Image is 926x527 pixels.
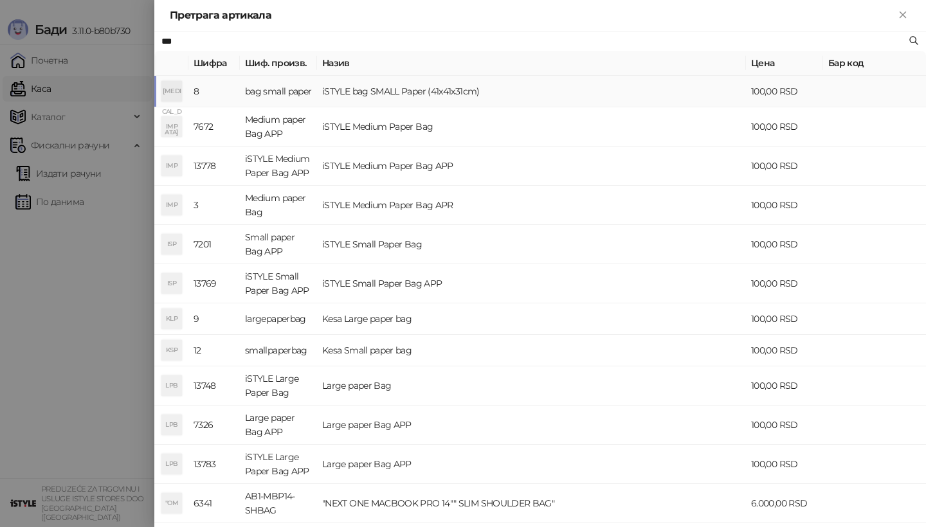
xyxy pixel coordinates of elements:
td: 13769 [188,264,240,303]
div: [MEDICAL_DATA] [161,81,182,102]
td: 100,00 RSD [746,406,823,445]
td: iSTYLE Small Paper Bag APP [240,264,317,303]
td: 8 [188,76,240,107]
div: Претрага артикала [170,8,895,23]
td: Medium paper Bag [240,186,317,225]
td: 100,00 RSD [746,335,823,366]
td: 100,00 RSD [746,107,823,147]
td: 100,00 RSD [746,225,823,264]
td: iSTYLE Medium Paper Bag APP [240,147,317,186]
td: iSTYLE Small Paper Bag APP [317,264,746,303]
td: 9 [188,303,240,335]
td: 13783 [188,445,240,484]
td: iSTYLE Medium Paper Bag APR [317,186,746,225]
td: 13748 [188,366,240,406]
td: bag small paper [240,76,317,107]
td: iSTYLE bag SMALL Paper (41x41x31cm) [317,76,746,107]
td: 6341 [188,484,240,523]
div: IMP [161,116,182,137]
td: 100,00 RSD [746,76,823,107]
div: IMP [161,195,182,215]
div: ISP [161,273,182,294]
td: 7201 [188,225,240,264]
div: LPB [161,454,182,474]
td: iSTYLE Medium Paper Bag [317,107,746,147]
div: LPB [161,415,182,435]
div: KLP [161,308,182,329]
td: smallpaperbag [240,335,317,366]
td: Small paper Bag APP [240,225,317,264]
td: iSTYLE Small Paper Bag [317,225,746,264]
td: 100,00 RSD [746,445,823,484]
td: 7672 [188,107,240,147]
td: 3 [188,186,240,225]
td: 100,00 RSD [746,186,823,225]
div: LPB [161,375,182,396]
td: 12 [188,335,240,366]
td: Kesa Large paper bag [317,303,746,335]
th: Шиф. произв. [240,51,317,76]
td: 100,00 RSD [746,264,823,303]
div: "OM [161,493,182,514]
th: Бар код [823,51,926,76]
td: Large paper Bag APP [317,445,746,484]
td: 6.000,00 RSD [746,484,823,523]
th: Шифра [188,51,240,76]
td: Large paper Bag APP [317,406,746,445]
th: Назив [317,51,746,76]
td: largepaperbag [240,303,317,335]
button: Close [895,8,911,23]
td: Kesa Small paper bag [317,335,746,366]
td: 100,00 RSD [746,147,823,186]
td: iSTYLE Large Paper Bag APP [240,445,317,484]
td: 13778 [188,147,240,186]
th: Цена [746,51,823,76]
td: 100,00 RSD [746,303,823,335]
td: "NEXT ONE MACBOOK PRO 14"" SLIM SHOULDER BAG" [317,484,746,523]
td: iSTYLE Large Paper Bag [240,366,317,406]
td: iSTYLE Medium Paper Bag APP [317,147,746,186]
td: 100,00 RSD [746,366,823,406]
div: ISP [161,234,182,255]
td: Large paper Bag APP [240,406,317,445]
td: Medium paper Bag APP [240,107,317,147]
td: Large paper Bag [317,366,746,406]
td: AB1-MBP14-SHBAG [240,484,317,523]
div: KSP [161,340,182,361]
div: IMP [161,156,182,176]
td: 7326 [188,406,240,445]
